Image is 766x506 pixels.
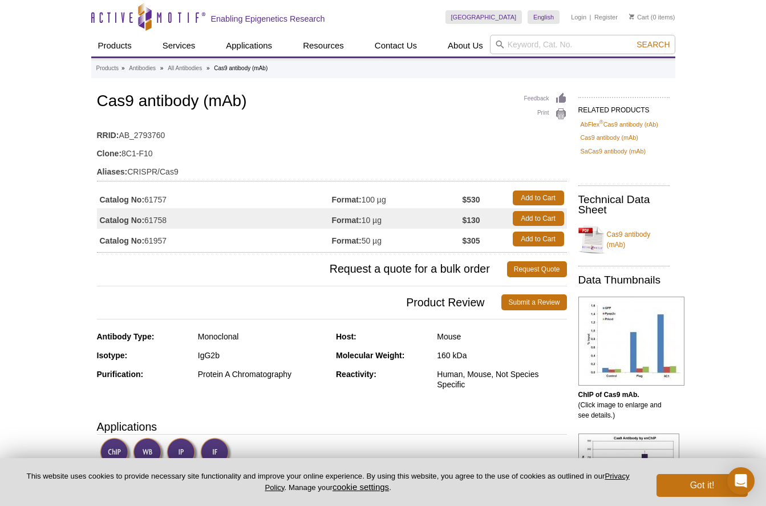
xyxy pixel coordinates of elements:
[167,438,198,469] img: Immunoprecipitation Validated
[100,438,131,469] img: ChIP Validated
[332,208,463,229] td: 10 µg
[211,14,325,24] h2: Enabling Epigenetics Research
[97,130,119,140] strong: RRID:
[296,35,351,56] a: Resources
[441,35,490,56] a: About Us
[578,195,670,215] h2: Technical Data Sheet
[368,35,424,56] a: Contact Us
[332,236,362,246] strong: Format:
[97,188,332,208] td: 61757
[445,10,522,24] a: [GEOGRAPHIC_DATA]
[501,294,566,310] a: Submit a Review
[100,215,145,225] strong: Catalog No:
[97,167,128,177] strong: Aliases:
[581,119,658,129] a: AbFlex®Cas9 antibody (rAb)
[578,275,670,285] h2: Data Thumbnails
[97,229,332,249] td: 61957
[727,467,755,495] div: Open Intercom Messenger
[198,369,327,379] div: Protein A Chromatography
[200,438,232,469] img: Immunofluorescence Validated
[578,391,639,399] b: ChIP of Cas9 mAb.
[96,63,119,74] a: Products
[97,351,128,360] strong: Isotype:
[121,65,125,71] li: »
[332,195,362,205] strong: Format:
[336,351,404,360] strong: Molecular Weight:
[97,160,567,178] td: CRISPR/Cas9
[581,146,646,156] a: SaCas9 antibody (mAb)
[637,40,670,49] span: Search
[594,13,618,21] a: Register
[198,350,327,361] div: IgG2b
[97,261,507,277] span: Request a quote for a bulk order
[507,261,567,277] a: Request Quote
[168,63,202,74] a: All Antibodies
[97,141,567,160] td: 8C1-F10
[336,332,356,341] strong: Host:
[524,108,567,120] a: Print
[437,369,566,390] div: Human, Mouse, Not Species Specific
[97,370,144,379] strong: Purification:
[578,222,670,257] a: Cas9 antibody (mAb)
[513,211,564,226] a: Add to Cart
[18,471,638,493] p: This website uses cookies to provide necessary site functionality and improve your online experie...
[332,188,463,208] td: 100 µg
[219,35,279,56] a: Applications
[97,332,155,341] strong: Antibody Type:
[490,35,675,54] input: Keyword, Cat. No.
[528,10,560,24] a: English
[437,350,566,361] div: 160 kDa
[129,63,156,74] a: Antibodies
[513,191,564,205] a: Add to Cart
[437,331,566,342] div: Mouse
[571,13,586,21] a: Login
[599,119,603,125] sup: ®
[581,132,638,143] a: Cas9 antibody (mAb)
[629,14,634,19] img: Your Cart
[462,236,480,246] strong: $305
[156,35,202,56] a: Services
[578,297,684,386] img: Cas9 antibody (mAb) tested by ChIP.
[97,92,567,112] h1: Cas9 antibody (mAb)
[333,482,389,492] button: cookie settings
[214,65,268,71] li: Cas9 antibody (mAb)
[160,65,164,71] li: »
[100,195,145,205] strong: Catalog No:
[629,10,675,24] li: (0 items)
[578,97,670,118] h2: RELATED PRODUCTS
[97,294,502,310] span: Product Review
[462,215,480,225] strong: $130
[97,123,567,141] td: AB_2793760
[97,208,332,229] td: 61758
[462,195,480,205] strong: $530
[332,215,362,225] strong: Format:
[198,331,327,342] div: Monoclonal
[513,232,564,246] a: Add to Cart
[265,472,629,491] a: Privacy Policy
[97,418,567,435] h3: Applications
[91,35,139,56] a: Products
[578,390,670,420] p: (Click image to enlarge and see details.)
[524,92,567,105] a: Feedback
[336,370,376,379] strong: Reactivity:
[656,474,748,497] button: Got it!
[629,13,649,21] a: Cart
[97,148,122,159] strong: Clone:
[633,39,673,50] button: Search
[590,10,591,24] li: |
[133,438,164,469] img: Western Blot Validated
[206,65,210,71] li: »
[332,229,463,249] td: 50 µg
[100,236,145,246] strong: Catalog No:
